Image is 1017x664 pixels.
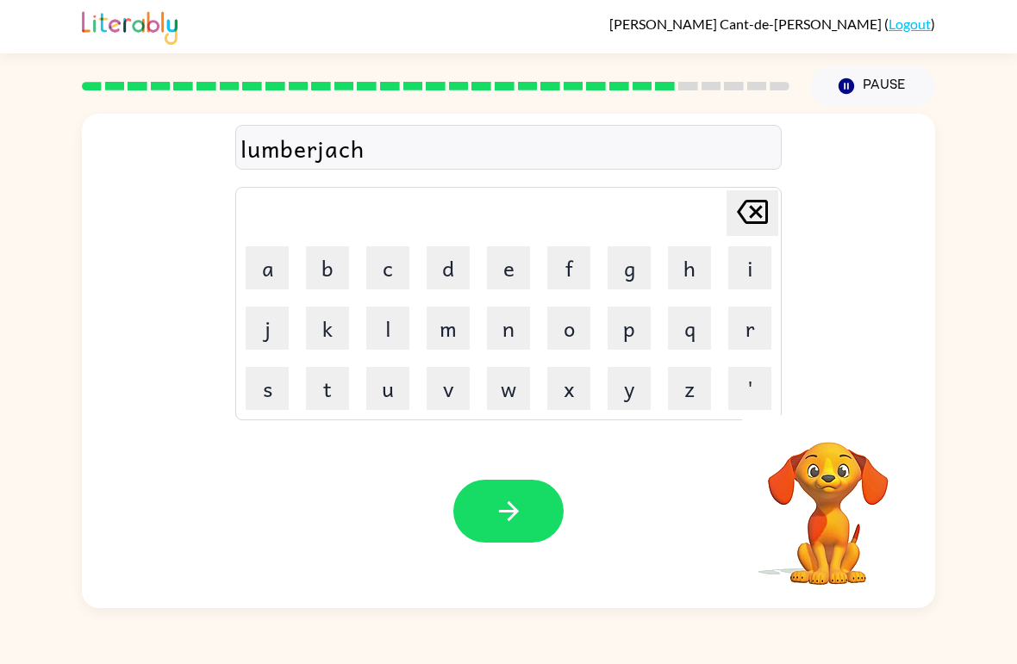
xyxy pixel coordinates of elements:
[609,16,884,32] span: [PERSON_NAME] Cant-de-[PERSON_NAME]
[306,307,349,350] button: k
[728,307,771,350] button: r
[82,7,178,45] img: Literably
[668,367,711,410] button: z
[487,367,530,410] button: w
[810,66,935,106] button: Pause
[608,367,651,410] button: y
[427,246,470,289] button: d
[547,246,590,289] button: f
[366,246,409,289] button: c
[547,307,590,350] button: o
[306,246,349,289] button: b
[306,367,349,410] button: t
[427,307,470,350] button: m
[246,246,289,289] button: a
[728,367,771,410] button: '
[608,246,651,289] button: g
[742,415,914,587] video: Your browser must support playing .mp4 files to use Literably. Please try using another browser.
[246,307,289,350] button: j
[487,246,530,289] button: e
[366,367,409,410] button: u
[427,367,470,410] button: v
[547,367,590,410] button: x
[889,16,931,32] a: Logout
[609,16,935,32] div: ( )
[668,246,711,289] button: h
[240,130,777,166] div: lumberjach
[487,307,530,350] button: n
[608,307,651,350] button: p
[668,307,711,350] button: q
[728,246,771,289] button: i
[366,307,409,350] button: l
[246,367,289,410] button: s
